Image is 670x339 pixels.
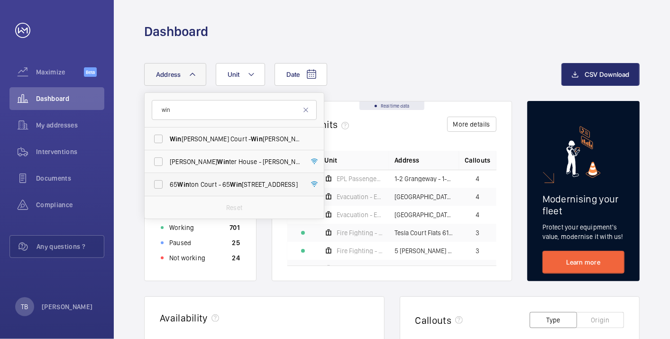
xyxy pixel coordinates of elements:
span: Beta [84,67,97,77]
h1: Dashboard [144,23,208,40]
img: marketing-card.svg [566,126,601,178]
button: Unit [216,63,265,86]
span: Fire Fighting - EPL Passenger Lift [337,247,383,254]
span: Any questions ? [37,242,104,251]
span: Win [217,158,229,165]
span: 3 [476,247,479,254]
span: Tesla Court Flats 61-84 - High Risk Building - Tesla Court Flats 61-84 [395,229,453,236]
span: [GEOGRAPHIC_DATA] C Flats 45-101 - High Risk Building - [GEOGRAPHIC_DATA] 45-101 [395,193,453,200]
span: Compliance [36,200,104,210]
span: Callouts [465,156,491,165]
span: 5 [PERSON_NAME] House - High Risk Building - [GEOGRAPHIC_DATA][PERSON_NAME] [395,247,453,254]
span: Dashboard [36,94,104,103]
span: Address [156,71,181,78]
span: Documents [36,174,104,183]
span: units [315,119,353,130]
span: Win [230,181,242,188]
span: Unit [324,156,337,165]
button: Type [530,312,577,328]
span: Address [395,156,419,165]
button: More details [447,117,496,132]
span: Date [286,71,300,78]
span: My addresses [36,120,104,130]
button: CSV Download [561,63,640,86]
h2: Callouts [415,314,452,326]
button: Origin [577,312,624,328]
input: Search by address [152,100,317,120]
a: Learn more [542,251,624,274]
span: 1-2 Grangeway - 1-2 [GEOGRAPHIC_DATA] [395,175,453,182]
p: Paused [169,238,191,247]
p: 24 [232,253,240,263]
span: Evacuation - EPL No 3 Flats 45-101 L/h [337,211,383,218]
span: 65 ton Court - 65 [STREET_ADDRESS] [170,180,300,189]
span: [GEOGRAPHIC_DATA] C Flats 45-101 - High Risk Building - [GEOGRAPHIC_DATA] 45-101 [395,211,453,218]
p: Working [169,223,194,232]
span: Win [170,135,182,143]
p: [PERSON_NAME] [42,302,93,312]
p: Protect your equipment's value, modernise it with us! [542,222,624,241]
p: 701 [229,223,240,232]
p: TB [21,302,28,312]
span: [PERSON_NAME] Court - [PERSON_NAME][STREET_ADDRESS] [170,134,300,144]
h2: Availability [160,312,208,324]
p: Not working [169,253,205,263]
span: Evacuation - EPL No 4 Flats 45-101 R/h [337,193,383,200]
span: Unit [228,71,240,78]
button: Date [275,63,327,86]
span: Maximize [36,67,84,77]
span: 3 [476,229,479,236]
div: Real time data [359,101,424,110]
span: Win [251,135,263,143]
span: 4 [476,193,479,200]
p: 25 [232,238,240,247]
span: 4 [476,211,479,218]
span: Fire Fighting - Tesla 61-84 schn euro [337,229,383,236]
p: Reset [226,203,242,212]
h2: Modernising your fleet [542,193,624,217]
span: CSV Download [585,71,630,78]
span: 4 [476,175,479,182]
span: [PERSON_NAME] ter House - [PERSON_NAME] [GEOGRAPHIC_DATA] [170,157,300,166]
span: Win [177,181,189,188]
span: Interventions [36,147,104,156]
span: EPL Passenger Lift [337,175,383,182]
button: Address [144,63,206,86]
